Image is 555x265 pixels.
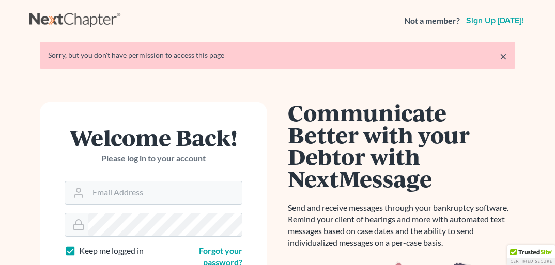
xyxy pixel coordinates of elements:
[500,50,507,62] a: ×
[288,202,515,249] p: Send and receive messages through your bankruptcy software. Remind your client of hearings and mo...
[79,245,144,257] label: Keep me logged in
[48,50,507,60] div: Sorry, but you don't have permission to access this page
[288,102,515,190] h1: Communicate Better with your Debtor with NextMessage
[65,126,242,148] h1: Welcome Back!
[464,16,526,25] a: Sign up [DATE]!
[404,15,460,27] strong: Not a member?
[88,181,242,204] input: Email Address
[65,153,242,164] p: Please log in to your account
[507,245,555,265] div: TrustedSite Certified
